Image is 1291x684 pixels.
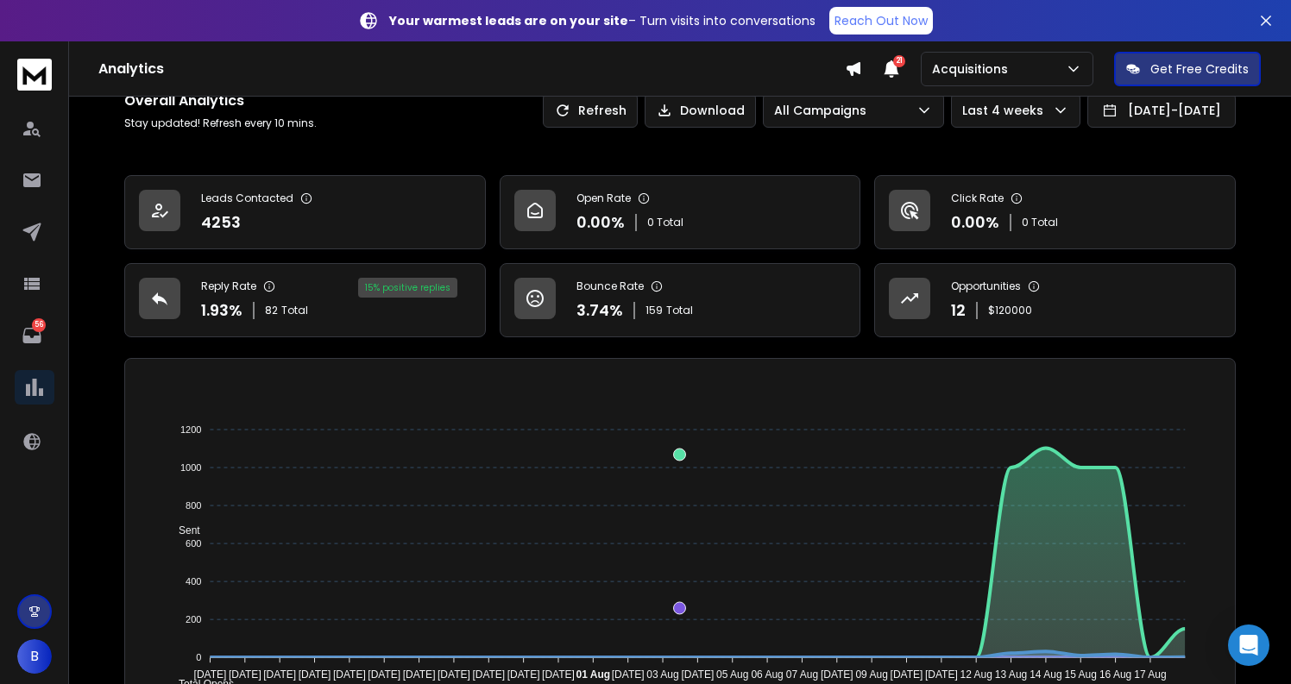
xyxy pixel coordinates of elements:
[576,298,623,323] p: 3.74 %
[281,304,308,317] span: Total
[124,263,486,337] a: Reply Rate1.93%82Total15% positive replies
[925,668,958,681] tspan: [DATE]
[186,576,201,587] tspan: 400
[500,263,861,337] a: Bounce Rate3.74%159Total
[201,210,241,235] p: 4253
[893,55,905,67] span: 21
[1228,624,1269,666] div: Open Intercom Messenger
[951,210,999,235] p: 0.00 %
[1022,216,1058,229] p: 0 Total
[166,524,200,537] span: Sent
[124,175,486,249] a: Leads Contacted4253
[333,668,366,681] tspan: [DATE]
[680,102,745,119] p: Download
[988,304,1032,317] p: $ 120000
[1114,52,1261,86] button: Get Free Credits
[265,304,278,317] span: 82
[201,191,293,205] p: Leads Contacted
[438,668,470,681] tspan: [DATE]
[786,668,818,681] tspan: 07 Aug
[186,500,201,511] tspan: 800
[180,424,201,435] tspan: 1200
[576,210,625,235] p: 0.00 %
[874,263,1236,337] a: Opportunities12$120000
[1087,93,1236,128] button: [DATE]-[DATE]
[194,668,227,681] tspan: [DATE]
[1150,60,1249,78] p: Get Free Credits
[229,668,261,681] tspan: [DATE]
[576,279,644,293] p: Bounce Rate
[856,668,888,681] tspan: 09 Aug
[500,175,861,249] a: Open Rate0.00%0 Total
[389,12,628,29] strong: Your warmest leads are on your site
[1135,668,1167,681] tspan: 17 Aug
[821,668,853,681] tspan: [DATE]
[962,102,1050,119] p: Last 4 weeks
[17,639,52,674] button: B
[507,668,540,681] tspan: [DATE]
[186,614,201,624] tspan: 200
[264,668,297,681] tspan: [DATE]
[576,191,631,205] p: Open Rate
[647,668,679,681] tspan: 03 Aug
[201,279,256,293] p: Reply Rate
[951,279,1021,293] p: Opportunities
[389,12,816,29] p: – Turn visits into conversations
[951,191,1004,205] p: Click Rate
[201,298,242,323] p: 1.93 %
[578,102,627,119] p: Refresh
[829,7,933,35] a: Reach Out Now
[645,93,756,128] button: Download
[197,652,202,662] tspan: 0
[960,668,992,681] tspan: 12 Aug
[473,668,506,681] tspan: [DATE]
[15,318,49,353] a: 56
[180,462,201,473] tspan: 1000
[666,304,693,317] span: Total
[995,668,1027,681] tspan: 13 Aug
[98,59,845,79] h1: Analytics
[645,304,663,317] span: 159
[682,668,715,681] tspan: [DATE]
[1065,668,1097,681] tspan: 15 Aug
[752,668,784,681] tspan: 06 Aug
[543,93,638,128] button: Refresh
[124,91,317,111] h1: Overall Analytics
[368,668,401,681] tspan: [DATE]
[716,668,748,681] tspan: 05 Aug
[891,668,923,681] tspan: [DATE]
[17,59,52,91] img: logo
[874,175,1236,249] a: Click Rate0.00%0 Total
[542,668,575,681] tspan: [DATE]
[774,102,873,119] p: All Campaigns
[576,668,611,681] tspan: 01 Aug
[403,668,436,681] tspan: [DATE]
[647,216,683,229] p: 0 Total
[1030,668,1062,681] tspan: 14 Aug
[951,298,966,323] p: 12
[124,116,317,130] p: Stay updated! Refresh every 10 mins.
[186,538,201,549] tspan: 600
[932,60,1015,78] p: Acquisitions
[32,318,46,332] p: 56
[358,278,457,298] div: 15 % positive replies
[834,12,928,29] p: Reach Out Now
[612,668,645,681] tspan: [DATE]
[1099,668,1131,681] tspan: 16 Aug
[299,668,331,681] tspan: [DATE]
